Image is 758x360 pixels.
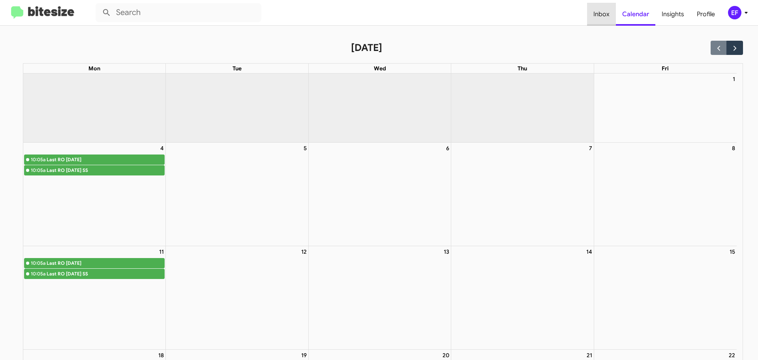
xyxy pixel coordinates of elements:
a: August 8, 2025 [730,143,737,154]
button: Next month [726,41,743,55]
a: Calendar [616,3,655,26]
td: August 7, 2025 [451,143,594,246]
a: August 14, 2025 [585,246,594,257]
td: August 1, 2025 [594,74,736,143]
div: Last RO [DATE] SS [47,166,165,174]
div: 10:05a [31,259,45,267]
a: Wednesday [372,64,388,73]
td: August 8, 2025 [594,143,736,246]
td: August 11, 2025 [23,246,166,350]
div: 10:05a [31,270,45,278]
input: Search [96,3,261,22]
td: August 14, 2025 [451,246,594,350]
div: Last RO [DATE] [47,259,165,267]
a: August 11, 2025 [158,246,165,257]
a: August 4, 2025 [159,143,165,154]
td: August 15, 2025 [594,246,736,350]
div: EF [728,6,741,19]
td: August 6, 2025 [308,143,451,246]
a: August 12, 2025 [300,246,308,257]
a: August 13, 2025 [442,246,451,257]
div: 10:05a [31,166,45,174]
div: Last RO [DATE] SS [47,270,165,278]
a: Friday [660,64,670,73]
div: Last RO [DATE] [47,156,165,164]
a: Tuesday [231,64,243,73]
a: August 1, 2025 [731,74,737,85]
a: August 7, 2025 [587,143,594,154]
a: August 5, 2025 [302,143,308,154]
a: Insights [655,3,690,26]
a: August 15, 2025 [728,246,737,257]
a: August 6, 2025 [445,143,451,154]
a: Thursday [516,64,529,73]
a: Inbox [587,3,616,26]
td: August 4, 2025 [23,143,166,246]
button: EF [721,6,749,19]
td: August 13, 2025 [308,246,451,350]
a: Monday [87,64,102,73]
td: August 5, 2025 [166,143,308,246]
div: 10:05a [31,156,45,164]
button: Previous month [711,41,727,55]
td: August 12, 2025 [166,246,308,350]
h2: [DATE] [351,41,382,54]
a: Profile [690,3,721,26]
